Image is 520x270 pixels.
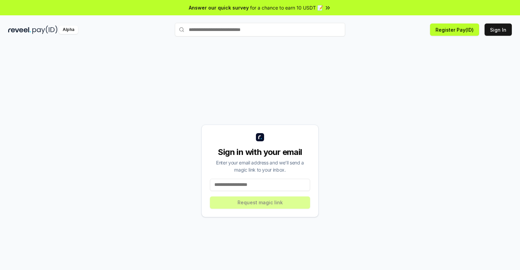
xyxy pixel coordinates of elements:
div: Sign in with your email [210,147,310,158]
button: Register Pay(ID) [430,23,479,36]
img: reveel_dark [8,26,31,34]
img: logo_small [256,133,264,141]
div: Enter your email address and we’ll send a magic link to your inbox. [210,159,310,173]
span: Answer our quick survey [189,4,249,11]
button: Sign In [485,23,512,36]
span: for a chance to earn 10 USDT 📝 [250,4,323,11]
img: pay_id [32,26,58,34]
div: Alpha [59,26,78,34]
